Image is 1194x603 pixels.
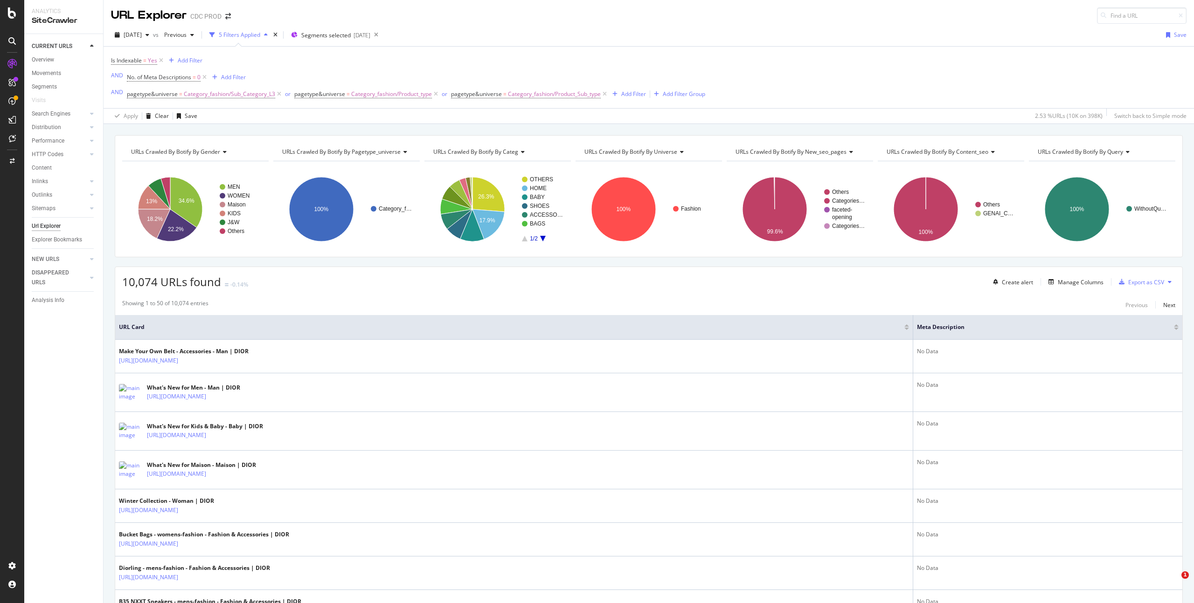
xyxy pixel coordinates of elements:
span: 10,074 URLs found [122,274,221,289]
div: No Data [917,458,1179,466]
div: Save [185,112,197,120]
div: No Data [917,381,1179,389]
div: What's New for Kids & Baby - Baby | DIOR [147,422,263,431]
a: Visits [32,96,55,105]
div: Add Filter [221,73,246,81]
div: NEW URLS [32,254,59,264]
span: Meta Description [917,323,1160,331]
a: [URL][DOMAIN_NAME] [119,539,178,548]
button: Apply [111,109,138,123]
div: [DATE] [354,31,370,39]
img: main image [119,423,142,439]
div: What's New for Men - Man | DIOR [147,384,247,392]
text: 99.6% [767,228,783,235]
div: HTTP Codes [32,150,63,159]
div: A chart. [424,169,570,250]
svg: A chart. [273,169,419,250]
div: CDC PROD [190,12,222,21]
div: Showing 1 to 50 of 10,074 entries [122,299,208,310]
span: vs [153,31,160,39]
span: URLs Crawled By Botify By query [1038,148,1123,156]
button: Manage Columns [1045,276,1104,288]
span: 2025 Aug. 15th [124,31,142,39]
div: Save [1174,31,1187,39]
div: Bucket Bags - womens-fashion - Fashion & Accessories | DIOR [119,530,289,539]
h4: URLs Crawled By Botify By pagetype_universe [280,144,415,159]
h4: URLs Crawled By Botify By universe [583,144,714,159]
span: URLs Crawled By Botify By content_seo [887,148,988,156]
text: Fashion [681,206,701,212]
h4: URLs Crawled By Botify By content_seo [885,144,1016,159]
a: Content [32,163,97,173]
text: KIDS [228,210,241,217]
div: or [285,90,291,98]
div: Segments [32,82,57,92]
div: URL Explorer [111,7,187,23]
button: Previous [160,27,198,42]
div: Switch back to Simple mode [1114,112,1187,120]
text: 18.2% [147,216,163,222]
a: [URL][DOMAIN_NAME] [119,573,178,582]
text: J&W [228,219,240,226]
button: Clear [142,109,169,123]
span: Category_fashion/Sub_Category_L3 [184,88,275,101]
div: No Data [917,419,1179,428]
img: main image [119,461,142,478]
div: -0.14% [230,281,248,288]
a: [URL][DOMAIN_NAME] [147,431,206,440]
div: 5 Filters Applied [219,31,260,39]
h4: URLs Crawled By Botify By new_seo_pages [734,144,865,159]
a: Distribution [32,123,87,132]
button: or [442,89,447,98]
div: Url Explorer [32,221,61,231]
span: URLs Crawled By Botify By pagetype_universe [282,148,401,156]
div: Apply [124,112,138,120]
a: Movements [32,69,97,78]
div: What's New for Maison - Maison | DIOR [147,461,256,469]
div: No Data [917,347,1179,356]
a: Performance [32,136,87,146]
iframe: Intercom live chat [1162,571,1185,594]
span: Segments selected [301,31,351,39]
a: [URL][DOMAIN_NAME] [119,506,178,515]
text: 100% [314,206,328,212]
button: Export as CSV [1115,274,1164,289]
div: Visits [32,96,46,105]
text: WOMEN [228,192,250,199]
a: NEW URLS [32,254,87,264]
button: Add Filter [165,55,202,66]
a: CURRENT URLS [32,41,87,51]
a: [URL][DOMAIN_NAME] [147,392,206,401]
div: times [271,30,279,40]
text: Categories… [832,223,865,229]
text: BABY [530,194,545,200]
text: HOME [530,185,547,192]
div: DISAPPEARED URLS [32,268,79,288]
span: 0 [197,71,201,84]
div: Add Filter [621,90,646,98]
text: OTHERS [530,176,553,183]
span: pagetype&universe [127,90,178,98]
text: 34.6% [179,198,194,204]
div: Overview [32,55,54,65]
text: 100% [616,206,631,212]
text: 17.9% [479,217,495,224]
text: 22.2% [168,226,184,233]
div: Analysis Info [32,295,64,305]
span: pagetype&universe [294,90,345,98]
text: MEN [228,184,240,190]
div: arrow-right-arrow-left [225,13,231,20]
span: Previous [160,31,187,39]
div: No Data [917,564,1179,572]
svg: A chart. [576,169,721,250]
button: Create alert [989,274,1033,289]
a: HTTP Codes [32,150,87,159]
text: opening [832,214,852,220]
text: 100% [1069,206,1084,212]
a: Overview [32,55,97,65]
svg: A chart. [878,169,1023,250]
a: Analysis Info [32,295,97,305]
a: [URL][DOMAIN_NAME] [147,469,206,479]
svg: A chart. [1029,169,1174,250]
